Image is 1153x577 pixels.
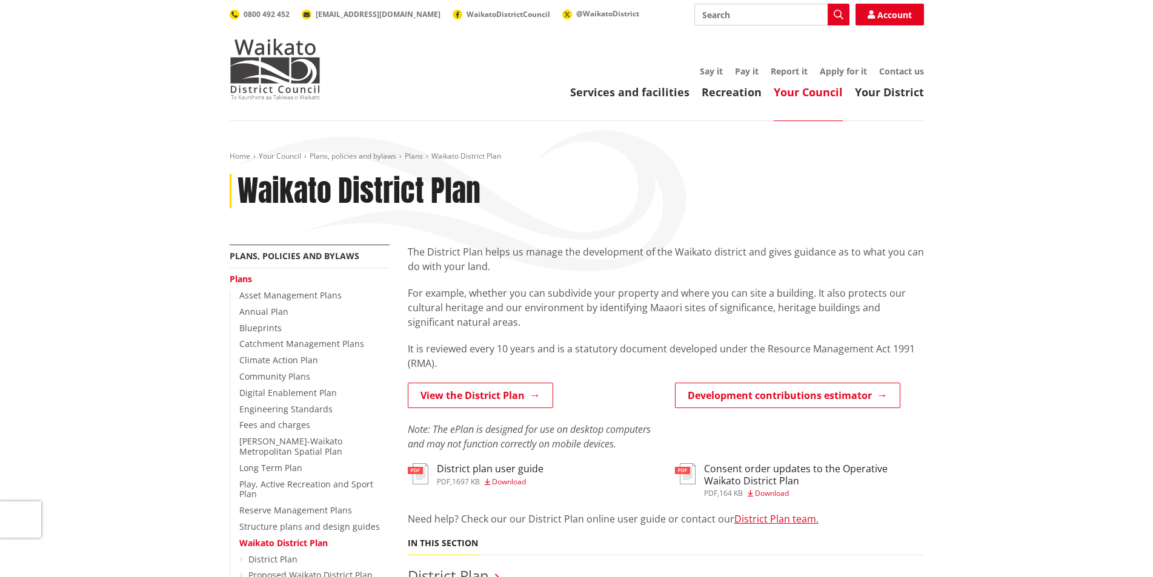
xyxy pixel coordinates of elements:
[239,403,333,415] a: Engineering Standards
[437,478,543,486] div: ,
[238,174,480,209] h1: Waikato District Plan
[302,9,440,19] a: [EMAIL_ADDRESS][DOMAIN_NAME]
[230,9,290,19] a: 0800 492 452
[675,383,900,408] a: Development contributions estimator
[774,85,843,99] a: Your Council
[244,9,290,19] span: 0800 492 452
[408,245,924,274] p: The District Plan helps us manage the development of the Waikato district and gives guidance as t...
[437,476,450,487] span: pdf
[735,65,759,77] a: Pay it
[239,435,342,457] a: [PERSON_NAME]-Waikato Metropolitan Spatial Plan
[230,250,359,262] a: Plans, policies and bylaws
[316,9,440,19] span: [EMAIL_ADDRESS][DOMAIN_NAME]
[704,463,924,486] h3: Consent order updates to the Operative Waikato District Plan
[675,463,924,496] a: Consent order updates to the Operative Waikato District Plan pdf,164 KB Download
[855,85,924,99] a: Your District
[239,338,364,349] a: Catchment Management Plans
[771,65,808,77] a: Report it
[570,85,689,99] a: Services and facilities
[408,538,478,549] h5: In this section
[492,476,526,487] span: Download
[879,65,924,77] a: Contact us
[408,463,543,485] a: District plan user guide pdf,1697 KB Download
[408,341,924,371] p: It is reviewed every 10 years and is a statutory document developed under the Resource Management...
[248,553,297,565] a: District Plan
[408,423,651,450] em: Note: The ePlan is designed for use on desktop computers and may not function correctly on mobile...
[702,85,762,99] a: Recreation
[820,65,867,77] a: Apply for it
[408,463,428,484] img: document-pdf.svg
[467,9,550,19] span: WaikatoDistrictCouncil
[408,512,924,526] p: Need help? Check our our District Plan online user guide or contact our
[453,9,550,19] a: WaikatoDistrictCouncil
[230,273,252,285] a: Plans
[239,371,310,382] a: Community Plans
[437,463,543,475] h3: District plan user guide
[405,151,423,161] a: Plans
[239,504,352,516] a: Reserve Management Plans
[755,488,789,498] span: Download
[239,537,328,549] a: Waikato District Plan
[239,462,302,473] a: Long Term Plan
[675,463,696,484] img: document-pdf.svg
[734,512,819,526] a: District Plan team.
[856,4,924,25] a: Account
[408,286,924,329] p: For example, whether you can subdivide your property and where you can site a building. It also p...
[239,306,288,317] a: Annual Plan
[431,151,501,161] span: Waikato District Plan
[239,419,310,430] a: Fees and charges
[576,8,639,19] span: @WaikatoDistrict
[310,151,396,161] a: Plans, policies and bylaws
[239,387,337,398] a: Digital Enablement Plan
[452,476,480,487] span: 1697 KB
[562,8,639,19] a: @WaikatoDistrict
[704,490,924,497] div: ,
[704,488,717,498] span: pdf
[239,521,380,532] a: Structure plans and design guides
[694,4,849,25] input: Search input
[239,478,373,500] a: Play, Active Recreation and Sport Plan
[230,39,321,99] img: Waikato District Council - Te Kaunihera aa Takiwaa o Waikato
[239,322,282,334] a: Blueprints
[259,151,301,161] a: Your Council
[239,354,318,366] a: Climate Action Plan
[230,151,250,161] a: Home
[239,289,342,301] a: Asset Management Plans
[408,383,553,408] a: View the District Plan
[230,151,924,162] nav: breadcrumb
[700,65,723,77] a: Say it
[719,488,743,498] span: 164 KB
